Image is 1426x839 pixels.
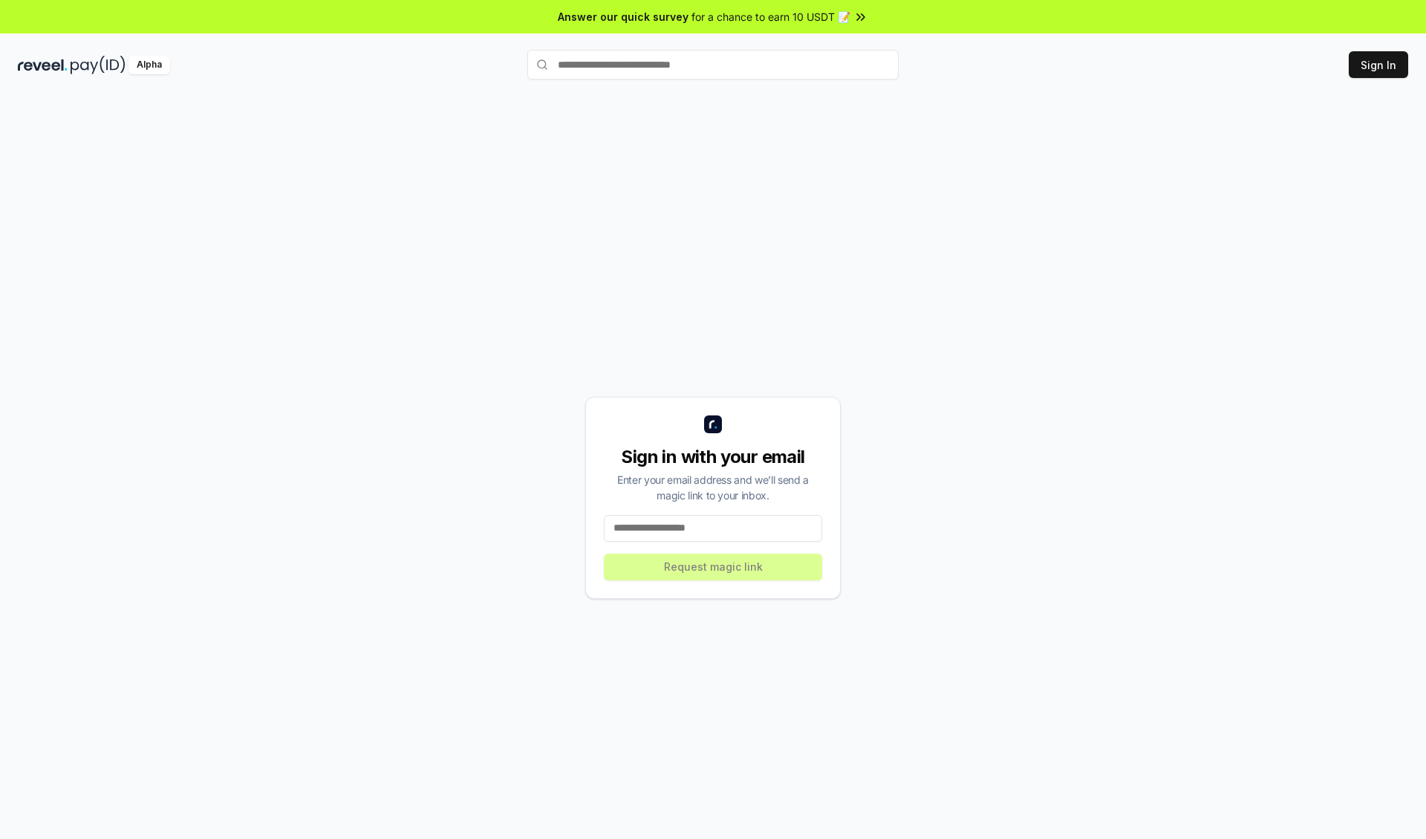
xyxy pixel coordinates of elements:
img: reveel_dark [18,56,68,74]
span: Answer our quick survey [558,9,688,25]
button: Sign In [1349,51,1408,78]
div: Alpha [128,56,170,74]
div: Sign in with your email [604,445,822,469]
div: Enter your email address and we’ll send a magic link to your inbox. [604,472,822,503]
span: for a chance to earn 10 USDT 📝 [691,9,850,25]
img: logo_small [704,415,722,433]
img: pay_id [71,56,126,74]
